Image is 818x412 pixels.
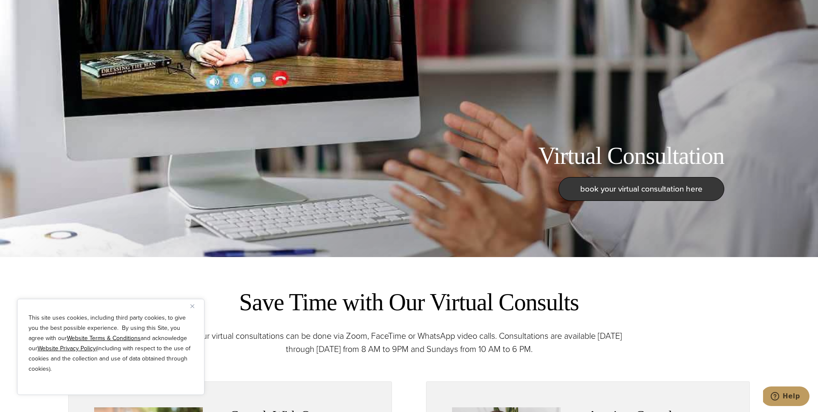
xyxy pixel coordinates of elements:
a: book your virtual consultation here [559,177,724,201]
button: Close [190,301,201,311]
a: Website Privacy Policy [37,344,96,353]
iframe: Opens a widget where you can chat to one of our agents [763,386,809,408]
span: book your virtual consultation here [580,183,703,195]
h1: Virtual Consultation [539,142,724,170]
p: Our virtual consultations can be done via Zoom, FaceTime or WhatsApp video calls. Consultations a... [183,329,635,356]
h2: Save Time with Our Virtual Consults [183,287,635,318]
a: Website Terms & Conditions [67,334,141,343]
img: Close [190,304,194,308]
p: This site uses cookies, including third party cookies, to give you the best possible experience. ... [29,313,193,374]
